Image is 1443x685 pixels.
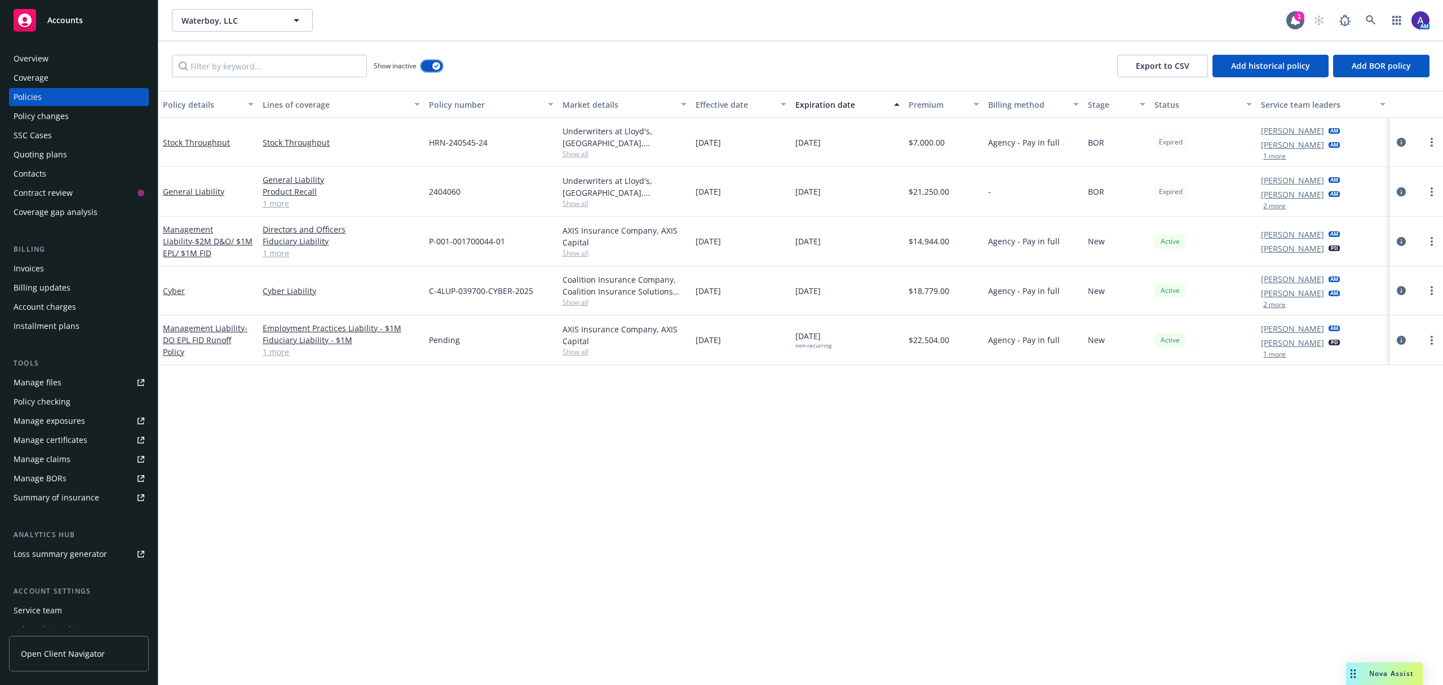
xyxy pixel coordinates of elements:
div: Manage claims [14,450,70,468]
a: [PERSON_NAME] [1261,243,1324,254]
a: [PERSON_NAME] [1261,139,1324,151]
a: Management Liability [163,224,253,258]
a: circleInformation [1395,235,1408,248]
a: [PERSON_NAME] [1261,174,1324,186]
a: 1 more [263,247,420,259]
span: New [1088,334,1105,346]
a: General Liability [163,186,224,197]
button: 2 more [1263,301,1286,308]
button: Nova Assist [1346,662,1423,685]
a: Sales relationships [9,621,149,639]
span: [DATE] [696,137,721,148]
button: 1 more [1263,153,1286,160]
a: Directors and Officers [263,223,420,235]
span: HRN-240545-24 [429,137,488,148]
div: Invoices [14,260,44,278]
span: Active [1159,335,1181,345]
a: circleInformation [1395,135,1408,149]
button: Service team leaders [1256,91,1389,118]
a: Fiduciary Liability - $1M [263,334,420,346]
a: more [1425,185,1438,199]
div: Tools [9,358,149,369]
span: 2404060 [429,186,461,197]
span: - [988,186,991,197]
span: [DATE] [795,186,821,197]
a: Stock Throughput [263,137,420,148]
a: more [1425,284,1438,297]
div: Policy changes [14,107,69,125]
div: Manage exposures [14,412,85,430]
a: Cyber Liability [263,285,420,297]
span: Show all [563,347,687,357]
a: more [1425,333,1438,347]
span: Nova Assist [1369,669,1414,678]
a: 1 more [263,197,420,209]
div: Coverage [14,69,48,87]
a: Cyber [163,286,185,296]
div: Underwriters at Lloyd's, [GEOGRAPHIC_DATA], [PERSON_NAME] of [GEOGRAPHIC_DATA], [PERSON_NAME] Cargo [563,125,687,149]
span: Agency - Pay in full [988,235,1060,247]
button: Policy details [158,91,258,118]
span: Show inactive [374,61,417,71]
a: Installment plans [9,317,149,335]
div: Analytics hub [9,529,149,541]
a: Stock Throughput [163,137,230,148]
div: 1 [1294,11,1304,21]
div: Installment plans [14,317,79,335]
div: non-recurring [795,342,831,349]
a: more [1425,235,1438,248]
div: Quoting plans [14,146,67,164]
button: Add BOR policy [1333,55,1429,77]
button: Stage [1083,91,1150,118]
input: Filter by keyword... [172,55,367,77]
div: Manage certificates [14,431,87,449]
div: Effective date [696,99,774,111]
a: General Liability [263,174,420,186]
span: Show all [563,248,687,258]
img: photo [1411,11,1429,29]
div: Billing [9,244,149,255]
a: Product Recall [263,186,420,197]
span: [DATE] [795,330,831,349]
button: Market details [558,91,691,118]
span: Show all [563,199,687,208]
a: Fiduciary Liability [263,235,420,247]
button: Lines of coverage [258,91,424,118]
div: Manage files [14,374,61,392]
button: 2 more [1263,203,1286,209]
span: $21,250.00 [909,186,949,197]
a: Management Liability [163,323,247,357]
span: Manage exposures [9,412,149,430]
span: Add historical policy [1231,60,1310,71]
div: Account charges [14,298,76,316]
div: Status [1154,99,1240,111]
div: AXIS Insurance Company, AXIS Capital [563,323,687,347]
button: Premium [904,91,984,118]
a: Policy checking [9,393,149,411]
span: $18,779.00 [909,285,949,297]
div: Underwriters at Lloyd's, [GEOGRAPHIC_DATA], [PERSON_NAME] of [GEOGRAPHIC_DATA], RT Specialty Insu... [563,175,687,199]
div: Loss summary generator [14,545,107,563]
a: [PERSON_NAME] [1261,287,1324,299]
span: Active [1159,286,1181,296]
span: Open Client Navigator [21,648,105,660]
div: Contacts [14,165,46,183]
span: - $2M D&O/ $1M EPL/ $1M FID [163,236,253,258]
a: [PERSON_NAME] [1261,125,1324,137]
div: Lines of coverage [263,99,408,111]
button: Add historical policy [1212,55,1329,77]
div: Sales relationships [14,621,85,639]
span: $14,944.00 [909,235,949,247]
a: Account charges [9,298,149,316]
span: BOR [1088,137,1104,148]
span: [DATE] [696,285,721,297]
a: [PERSON_NAME] [1261,323,1324,335]
span: Expired [1159,137,1183,147]
span: Pending [429,334,460,346]
a: Accounts [9,5,149,36]
a: Quoting plans [9,146,149,164]
div: Service team [14,601,62,620]
a: Report a Bug [1334,9,1356,32]
button: Expiration date [791,91,904,118]
a: Policies [9,88,149,106]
